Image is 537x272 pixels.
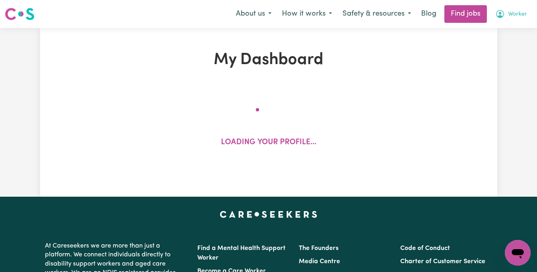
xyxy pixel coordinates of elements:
a: The Founders [299,245,338,252]
span: Worker [508,10,527,19]
a: Find a Mental Health Support Worker [197,245,286,261]
a: Media Centre [299,258,340,265]
a: Charter of Customer Service [400,258,485,265]
a: Find jobs [444,5,487,23]
img: Careseekers logo [5,7,34,21]
a: Careseekers home page [220,211,317,218]
button: About us [231,6,277,22]
iframe: Button to launch messaging window [505,240,531,266]
button: Safety & resources [337,6,416,22]
h1: My Dashboard [121,50,416,70]
a: Blog [416,5,441,23]
p: Loading your profile... [221,137,316,149]
button: My Account [490,6,532,22]
button: How it works [277,6,337,22]
a: Careseekers logo [5,5,34,23]
a: Code of Conduct [400,245,450,252]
